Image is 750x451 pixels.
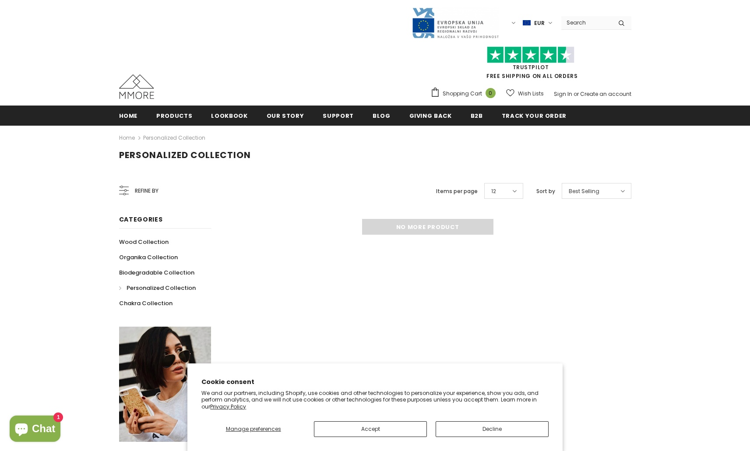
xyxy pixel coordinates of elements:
button: Decline [436,421,549,437]
span: Personalized Collection [127,284,196,292]
p: We and our partners, including Shopify, use cookies and other technologies to personalize your ex... [201,390,549,410]
inbox-online-store-chat: Shopify online store chat [7,416,63,444]
span: Lookbook [211,112,247,120]
span: Categories [119,215,163,224]
span: Chakra Collection [119,299,173,307]
a: B2B [471,106,483,125]
span: Track your order [502,112,567,120]
span: Blog [373,112,391,120]
a: Products [156,106,192,125]
a: Wish Lists [506,86,544,101]
a: Create an account [580,90,631,98]
a: Chakra Collection [119,296,173,311]
img: Trust Pilot Stars [487,46,574,63]
a: Home [119,106,138,125]
span: Shopping Cart [443,89,482,98]
span: B2B [471,112,483,120]
a: Personalized Collection [143,134,205,141]
label: Sort by [536,187,555,196]
input: Search Site [561,16,612,29]
a: Javni Razpis [412,19,499,26]
span: Wish Lists [518,89,544,98]
span: 0 [486,88,496,98]
span: or [574,90,579,98]
img: Javni Razpis [412,7,499,39]
span: Our Story [267,112,304,120]
a: Trustpilot [513,63,549,71]
a: Organika Collection [119,250,178,265]
span: Refine by [135,186,158,196]
a: support [323,106,354,125]
a: Track your order [502,106,567,125]
a: Lookbook [211,106,247,125]
span: Products [156,112,192,120]
span: FREE SHIPPING ON ALL ORDERS [430,50,631,80]
a: Biodegradable Collection [119,265,194,280]
a: Giving back [409,106,452,125]
button: Accept [314,421,427,437]
a: Home [119,133,135,143]
label: Items per page [436,187,478,196]
a: Personalized Collection [119,280,196,296]
span: EUR [534,19,545,28]
h2: Cookie consent [201,377,549,387]
span: Biodegradable Collection [119,268,194,277]
span: Giving back [409,112,452,120]
a: Sign In [554,90,572,98]
span: Home [119,112,138,120]
span: Personalized Collection [119,149,251,161]
span: Wood Collection [119,238,169,246]
span: support [323,112,354,120]
button: Manage preferences [201,421,305,437]
a: Our Story [267,106,304,125]
span: Manage preferences [226,425,281,433]
span: 12 [491,187,496,196]
a: Privacy Policy [210,403,246,410]
span: Best Selling [569,187,599,196]
a: Blog [373,106,391,125]
a: Wood Collection [119,234,169,250]
a: Shopping Cart 0 [430,87,500,100]
span: Organika Collection [119,253,178,261]
img: MMORE Cases [119,74,154,99]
